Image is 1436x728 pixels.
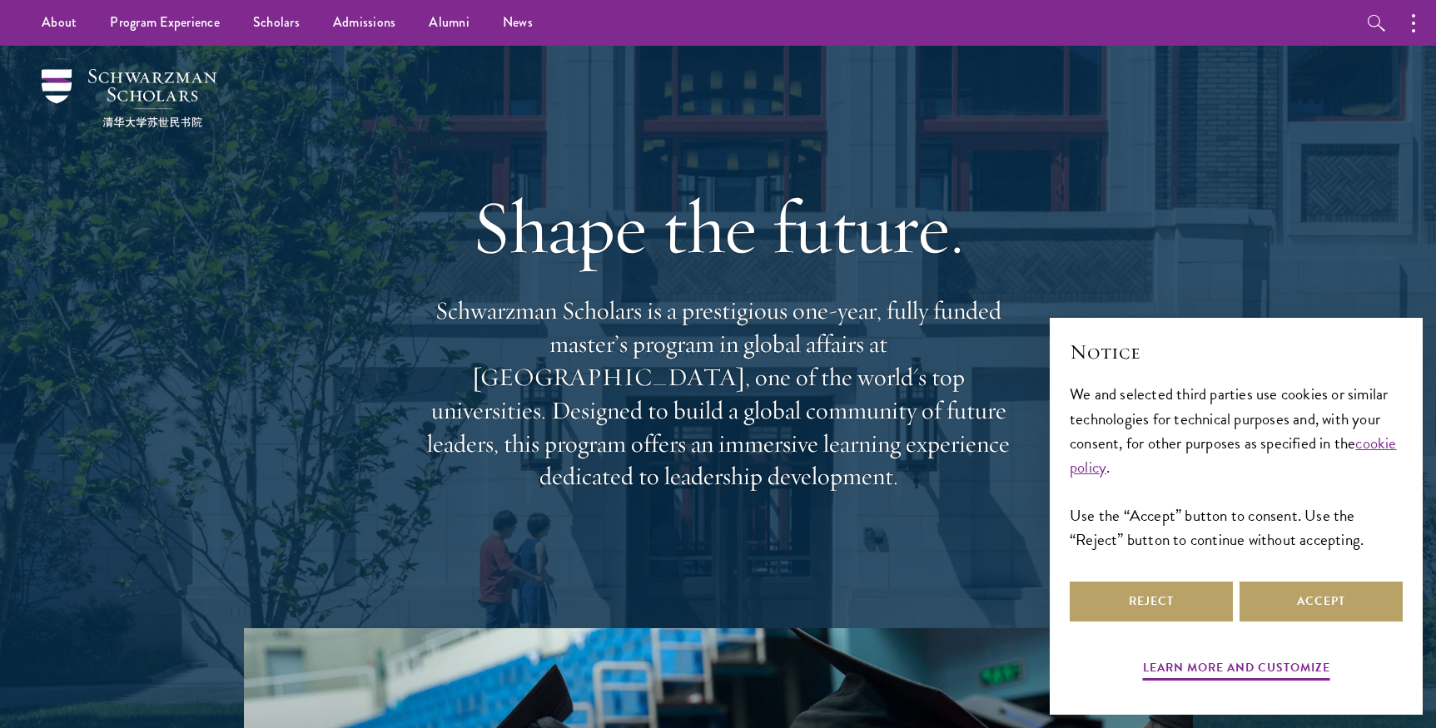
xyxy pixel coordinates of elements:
[419,295,1018,493] p: Schwarzman Scholars is a prestigious one-year, fully funded master’s program in global affairs at...
[1143,657,1330,683] button: Learn more and customize
[1070,382,1403,551] div: We and selected third parties use cookies or similar technologies for technical purposes and, wit...
[1070,338,1403,366] h2: Notice
[1070,582,1233,622] button: Reject
[1240,582,1403,622] button: Accept
[42,69,216,127] img: Schwarzman Scholars
[419,181,1018,274] h1: Shape the future.
[1070,431,1397,479] a: cookie policy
